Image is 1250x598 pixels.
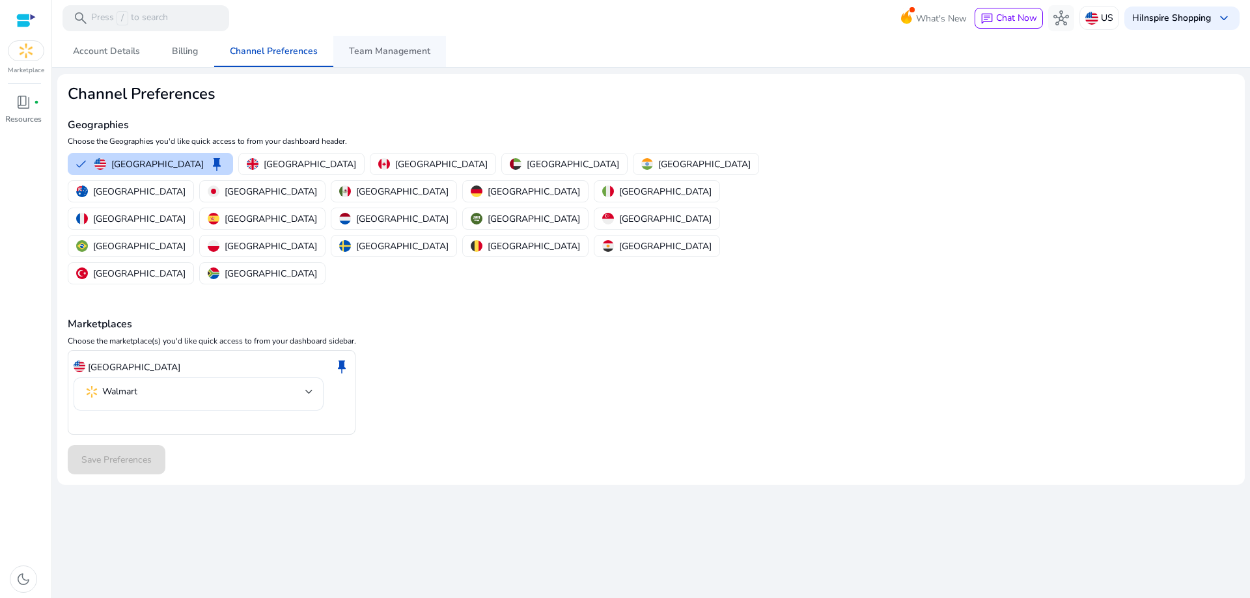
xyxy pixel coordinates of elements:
[378,158,390,170] img: ca.svg
[471,240,482,252] img: be.svg
[68,135,846,147] p: Choose the Geographies you'd like quick access to from your dashboard header.
[225,239,317,253] p: [GEOGRAPHIC_DATA]
[5,113,42,125] p: Resources
[225,267,317,280] p: [GEOGRAPHIC_DATA]
[356,212,449,226] p: [GEOGRAPHIC_DATA]
[88,360,180,374] p: [GEOGRAPHIC_DATA]
[93,267,186,280] p: [GEOGRAPHIC_DATA]
[68,119,846,131] h4: Geographies
[1101,7,1113,29] p: US
[117,11,128,25] span: /
[471,185,482,197] img: de.svg
[1216,10,1232,26] span: keyboard_arrow_down
[916,7,967,30] span: What's New
[602,185,614,197] img: it.svg
[76,267,88,279] img: tr.svg
[93,185,186,198] p: [GEOGRAPHIC_DATA]
[208,267,219,279] img: za.svg
[619,239,712,253] p: [GEOGRAPHIC_DATA]
[619,212,712,226] p: [GEOGRAPHIC_DATA]
[208,213,219,224] img: es.svg
[84,384,100,400] img: walmart.svg
[488,185,580,198] p: [GEOGRAPHIC_DATA]
[641,158,653,170] img: in.svg
[349,47,430,56] span: Team Management
[73,47,140,56] span: Account Details
[1053,10,1069,26] span: hub
[93,212,186,226] p: [GEOGRAPHIC_DATA]
[1141,12,1211,24] b: Inspire Shopping
[334,359,350,374] span: keep
[1048,5,1074,31] button: hub
[356,239,449,253] p: [GEOGRAPHIC_DATA]
[975,8,1043,29] button: chatChat Now
[208,240,219,252] img: pl.svg
[111,157,204,171] p: [GEOGRAPHIC_DATA]
[209,156,225,172] span: keep
[339,213,351,224] img: nl.svg
[247,158,258,170] img: uk.svg
[68,85,846,103] h2: Channel Preferences
[658,157,751,171] p: [GEOGRAPHIC_DATA]
[527,157,619,171] p: [GEOGRAPHIC_DATA]
[471,213,482,224] img: sa.svg
[602,213,614,224] img: sg.svg
[1132,14,1211,23] p: Hi
[996,12,1037,24] span: Chat Now
[91,11,168,25] p: Press to search
[395,157,488,171] p: [GEOGRAPHIC_DATA]
[172,47,198,56] span: Billing
[76,185,88,197] img: au.svg
[76,213,88,224] img: fr.svg
[488,212,580,226] p: [GEOGRAPHIC_DATA]
[619,185,712,198] p: [GEOGRAPHIC_DATA]
[94,158,106,170] img: us.svg
[488,239,580,253] p: [GEOGRAPHIC_DATA]
[230,47,318,56] span: Channel Preferences
[16,94,31,110] span: book_4
[102,386,137,398] p: Walmart
[76,240,88,252] img: br.svg
[68,335,1234,347] p: Choose the marketplace(s) you'd like quick access to from your dashboard sidebar.
[1085,12,1098,25] img: us.svg
[68,318,1234,331] h4: Marketplaces
[980,12,993,25] span: chat
[73,10,89,26] span: search
[8,66,44,75] p: Marketplace
[602,240,614,252] img: eg.svg
[8,41,44,61] img: walmart.svg
[34,100,39,105] span: fiber_manual_record
[74,360,85,372] img: us.svg
[208,185,219,197] img: jp.svg
[510,158,521,170] img: ae.svg
[93,239,186,253] p: [GEOGRAPHIC_DATA]
[339,240,351,252] img: se.svg
[339,185,351,197] img: mx.svg
[225,212,317,226] p: [GEOGRAPHIC_DATA]
[356,185,449,198] p: [GEOGRAPHIC_DATA]
[225,185,317,198] p: [GEOGRAPHIC_DATA]
[264,157,356,171] p: [GEOGRAPHIC_DATA]
[16,571,31,587] span: dark_mode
